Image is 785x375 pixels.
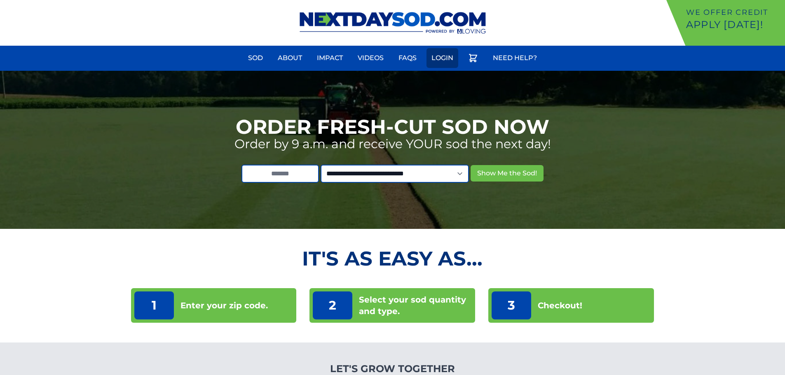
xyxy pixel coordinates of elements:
[538,300,582,311] p: Checkout!
[180,300,268,311] p: Enter your zip code.
[234,137,551,151] p: Order by 9 a.m. and receive YOUR sod the next day!
[426,48,458,68] a: Login
[492,291,531,319] p: 3
[488,48,542,68] a: Need Help?
[313,291,352,319] p: 2
[353,48,389,68] a: Videos
[686,18,782,31] p: Apply [DATE]!
[236,117,549,137] h1: Order Fresh-Cut Sod Now
[131,249,654,268] h2: It's as Easy As...
[273,48,307,68] a: About
[243,48,268,68] a: Sod
[134,291,174,319] p: 1
[394,48,422,68] a: FAQs
[471,165,544,182] button: Show Me the Sod!
[686,7,782,18] p: We offer Credit
[312,48,348,68] a: Impact
[359,294,472,317] p: Select your sod quantity and type.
